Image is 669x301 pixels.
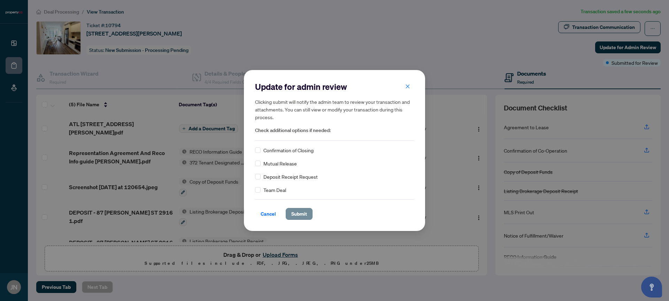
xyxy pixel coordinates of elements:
[261,208,276,219] span: Cancel
[286,208,313,220] button: Submit
[263,186,286,194] span: Team Deal
[263,146,314,154] span: Confirmation of Closing
[641,277,662,298] button: Open asap
[405,84,410,89] span: close
[255,208,282,220] button: Cancel
[263,160,297,167] span: Mutual Release
[255,81,414,92] h2: Update for admin review
[255,126,414,134] span: Check additional options if needed:
[263,173,318,180] span: Deposit Receipt Request
[291,208,307,219] span: Submit
[255,98,414,121] h5: Clicking submit will notify the admin team to review your transaction and attachments. You can st...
